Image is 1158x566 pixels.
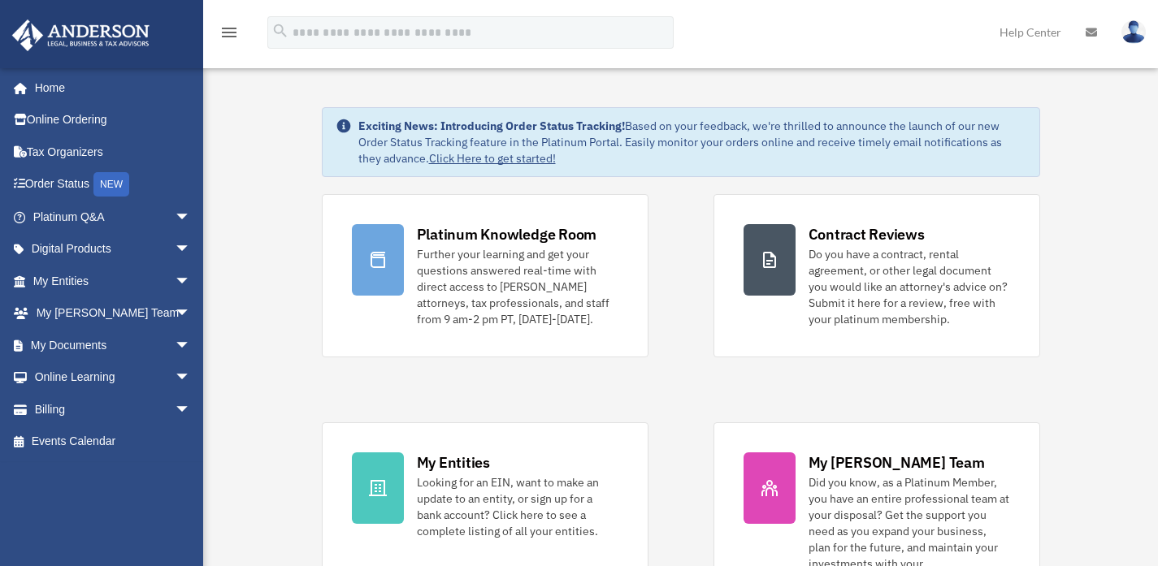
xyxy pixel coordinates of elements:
[7,19,154,51] img: Anderson Advisors Platinum Portal
[175,233,207,266] span: arrow_drop_down
[809,246,1010,327] div: Do you have a contract, rental agreement, or other legal document you would like an attorney's ad...
[11,265,215,297] a: My Entitiesarrow_drop_down
[271,22,289,40] i: search
[417,246,618,327] div: Further your learning and get your questions answered real-time with direct access to [PERSON_NAM...
[11,201,215,233] a: Platinum Q&Aarrow_drop_down
[11,136,215,168] a: Tax Organizers
[175,329,207,362] span: arrow_drop_down
[11,329,215,361] a: My Documentsarrow_drop_down
[417,452,490,473] div: My Entities
[11,71,207,104] a: Home
[175,201,207,234] span: arrow_drop_down
[11,426,215,458] a: Events Calendar
[417,474,618,539] div: Looking for an EIN, want to make an update to an entity, or sign up for a bank account? Click her...
[417,224,597,244] div: Platinum Knowledge Room
[11,361,215,394] a: Online Learningarrow_drop_down
[322,194,648,357] a: Platinum Knowledge Room Further your learning and get your questions answered real-time with dire...
[175,265,207,298] span: arrow_drop_down
[11,233,215,266] a: Digital Productsarrow_drop_down
[809,224,925,244] div: Contract Reviews
[219,23,239,42] i: menu
[11,168,215,201] a: Order StatusNEW
[429,151,556,166] a: Click Here to get started!
[11,104,215,136] a: Online Ordering
[11,297,215,330] a: My [PERSON_NAME] Teamarrow_drop_down
[175,393,207,426] span: arrow_drop_down
[358,119,625,133] strong: Exciting News: Introducing Order Status Tracking!
[175,361,207,395] span: arrow_drop_down
[809,452,985,473] div: My [PERSON_NAME] Team
[1121,20,1146,44] img: User Pic
[175,297,207,331] span: arrow_drop_down
[358,118,1026,166] div: Based on your feedback, we're thrilled to announce the launch of our new Order Status Tracking fe...
[93,172,129,197] div: NEW
[11,393,215,426] a: Billingarrow_drop_down
[713,194,1040,357] a: Contract Reviews Do you have a contract, rental agreement, or other legal document you would like...
[219,28,239,42] a: menu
